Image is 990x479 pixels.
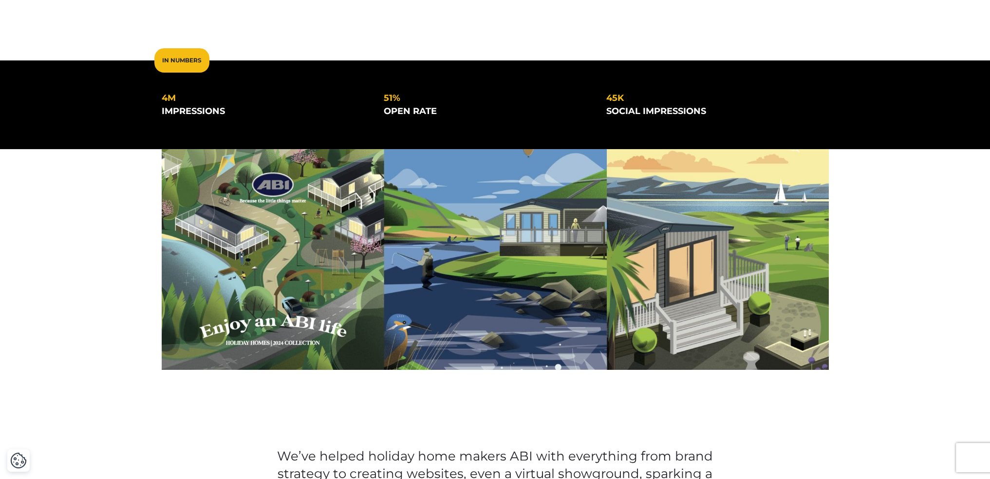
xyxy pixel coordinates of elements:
[384,105,591,118] div: open rate
[10,452,27,469] button: Cookie Settings
[162,92,369,105] div: 4m
[10,452,27,469] img: Revisit consent button
[606,92,813,105] div: 45k
[162,149,829,370] img: ABI-cover
[384,92,591,105] div: 51%
[154,48,209,73] div: In Numbers
[162,105,369,118] div: impressions
[606,105,813,118] div: social impressions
